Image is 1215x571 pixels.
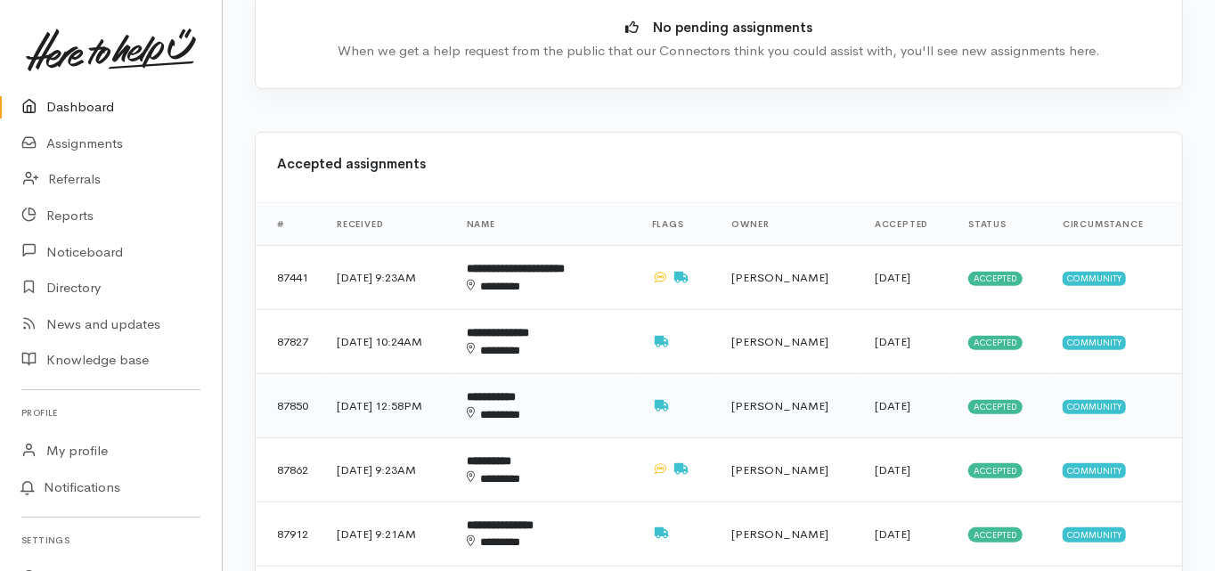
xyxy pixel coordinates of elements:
[968,336,1023,350] span: Accepted
[1063,336,1126,350] span: Community
[968,400,1023,414] span: Accepted
[1063,272,1126,286] span: Community
[653,19,812,36] b: No pending assignments
[875,334,910,349] time: [DATE]
[1063,463,1126,477] span: Community
[968,527,1023,542] span: Accepted
[322,502,453,566] td: [DATE] 9:21AM
[322,374,453,438] td: [DATE] 12:58PM
[282,41,1155,61] div: When we get a help request from the public that our Connectors think you could assist with, you'l...
[256,502,322,566] td: 87912
[875,462,910,477] time: [DATE]
[875,270,910,285] time: [DATE]
[21,528,200,552] h6: Settings
[256,203,322,246] th: #
[256,310,322,374] td: 87827
[968,463,1023,477] span: Accepted
[954,203,1048,246] th: Status
[718,438,861,502] td: [PERSON_NAME]
[256,374,322,438] td: 87850
[322,438,453,502] td: [DATE] 9:23AM
[968,272,1023,286] span: Accepted
[256,246,322,310] td: 87441
[718,374,861,438] td: [PERSON_NAME]
[322,246,453,310] td: [DATE] 9:23AM
[256,438,322,502] td: 87862
[875,526,910,542] time: [DATE]
[453,203,638,246] th: Name
[322,310,453,374] td: [DATE] 10:24AM
[875,398,910,413] time: [DATE]
[1063,400,1126,414] span: Community
[277,155,426,172] b: Accepted assignments
[1048,203,1182,246] th: Circumstance
[718,310,861,374] td: [PERSON_NAME]
[718,203,861,246] th: Owner
[21,401,200,425] h6: Profile
[322,203,453,246] th: Received
[718,502,861,566] td: [PERSON_NAME]
[638,203,718,246] th: Flags
[718,246,861,310] td: [PERSON_NAME]
[1063,527,1126,542] span: Community
[860,203,954,246] th: Accepted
